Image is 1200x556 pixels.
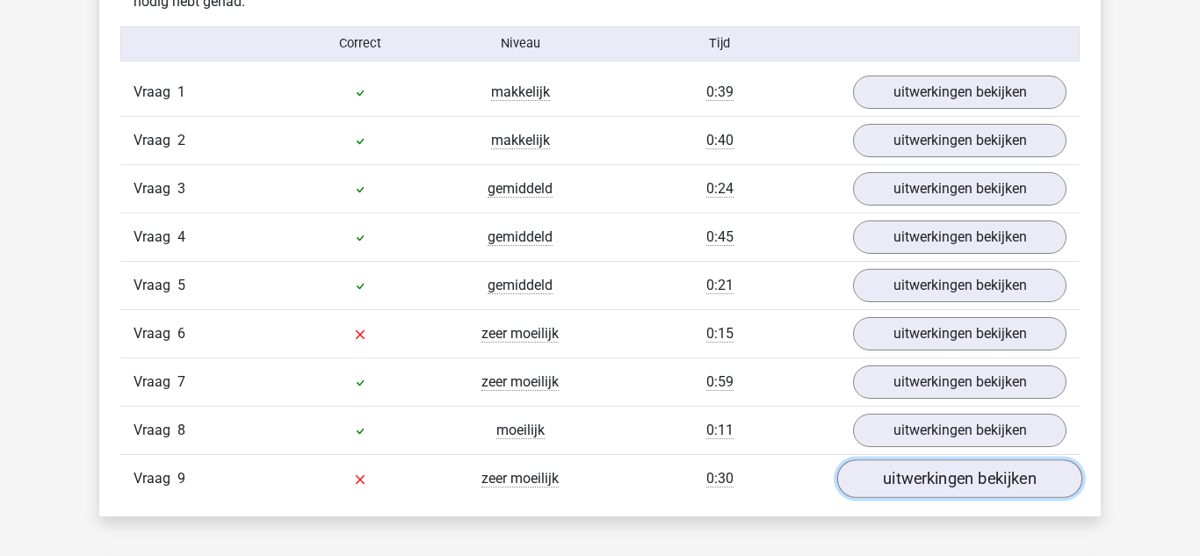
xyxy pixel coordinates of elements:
span: 0:30 [706,470,734,487]
span: 2 [177,132,185,148]
span: makkelijk [491,132,550,149]
span: 9 [177,470,185,487]
span: 7 [177,373,185,390]
span: 0:21 [706,277,734,294]
span: Vraag [134,468,177,489]
span: 3 [177,180,185,197]
div: Tijd [600,34,840,54]
span: 6 [177,325,185,342]
span: Vraag [134,227,177,248]
a: uitwerkingen bekijken [853,365,1066,399]
span: Vraag [134,82,177,103]
a: uitwerkingen bekijken [853,124,1066,157]
a: uitwerkingen bekijken [853,220,1066,254]
a: uitwerkingen bekijken [853,317,1066,350]
a: uitwerkingen bekijken [853,76,1066,109]
a: uitwerkingen bekijken [853,172,1066,206]
span: zeer moeilijk [481,470,559,487]
span: 0:24 [706,180,734,198]
a: uitwerkingen bekijken [837,459,1082,498]
span: moeilijk [496,422,545,439]
span: zeer moeilijk [481,373,559,391]
div: Niveau [440,34,600,54]
span: 4 [177,228,185,245]
div: Correct [281,34,441,54]
span: 8 [177,422,185,438]
span: 0:59 [706,373,734,391]
span: zeer moeilijk [481,325,559,343]
span: Vraag [134,178,177,199]
span: makkelijk [491,83,550,101]
a: uitwerkingen bekijken [853,269,1066,302]
span: 1 [177,83,185,100]
span: gemiddeld [488,228,553,246]
span: Vraag [134,420,177,441]
span: gemiddeld [488,277,553,294]
span: 5 [177,277,185,293]
span: Vraag [134,130,177,151]
span: 0:45 [706,228,734,246]
span: 0:15 [706,325,734,343]
span: Vraag [134,323,177,344]
span: 0:40 [706,132,734,149]
span: Vraag [134,372,177,393]
span: 0:11 [706,422,734,439]
span: 0:39 [706,83,734,101]
a: uitwerkingen bekijken [853,414,1066,447]
span: gemiddeld [488,180,553,198]
span: Vraag [134,275,177,296]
